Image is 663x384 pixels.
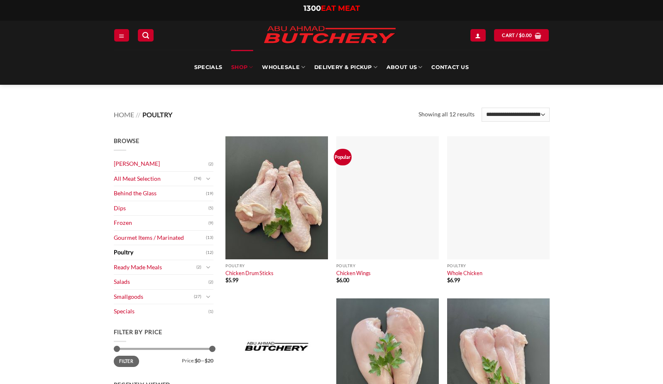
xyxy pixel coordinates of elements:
[225,277,238,283] bdi: 5.99
[206,231,213,244] span: (13)
[336,263,439,268] p: Poultry
[205,357,213,364] span: $20
[136,111,140,118] span: //
[336,270,371,276] a: Chicken Wings
[114,201,208,216] a: Dips
[231,50,253,85] a: SHOP
[114,245,206,260] a: Poultry
[502,32,532,39] span: Cart /
[519,32,532,38] bdi: 0.00
[447,270,482,276] a: Whole Chicken
[447,277,450,283] span: $
[114,186,206,201] a: Behind the Glass
[114,275,208,289] a: Salads
[114,216,208,230] a: Frozen
[206,187,213,200] span: (19)
[114,356,139,367] button: Filter
[470,29,485,41] a: Login
[114,290,194,304] a: Smallgoods
[114,356,213,363] div: Price: —
[208,305,213,318] span: (1)
[114,172,194,186] a: All Meat Selection
[203,263,213,272] button: Toggle
[114,157,208,171] a: [PERSON_NAME]
[303,4,321,13] span: 1300
[431,50,469,85] a: Contact Us
[225,270,274,276] a: Chicken Drum Sticks
[206,246,213,259] span: (12)
[447,263,550,268] p: Poultry
[494,29,549,41] a: View cart
[203,174,213,183] button: Toggle
[114,260,196,275] a: Ready Made Meals
[114,231,206,245] a: Gourmet Items / Marinated
[195,357,201,364] span: $0
[336,277,349,283] bdi: 6.00
[194,50,222,85] a: Specials
[196,261,201,273] span: (2)
[225,277,228,283] span: $
[114,304,208,319] a: Specials
[114,111,134,118] a: Home
[194,290,201,303] span: (27)
[114,137,139,144] span: Browse
[447,277,460,283] bdi: 6.99
[447,136,550,259] img: Whole Chicken
[208,217,213,229] span: (9)
[114,328,163,335] span: Filter by price
[336,277,339,283] span: $
[114,29,129,41] a: Menu
[314,50,377,85] a: Delivery & Pickup
[138,29,154,41] a: Search
[208,158,213,170] span: (2)
[262,50,305,85] a: Wholesale
[387,50,422,85] a: About Us
[208,276,213,288] span: (2)
[321,4,360,13] span: EAT MEAT
[225,263,328,268] p: Poultry
[142,111,172,118] span: Poultry
[257,21,402,50] img: Abu Ahmad Butchery
[482,108,549,122] select: Shop order
[336,136,439,259] img: Chicken Wings
[203,292,213,301] button: Toggle
[194,172,201,185] span: (74)
[303,4,360,13] a: 1300EAT MEAT
[208,202,213,214] span: (5)
[519,32,522,39] span: $
[225,136,328,259] img: Chicken Drum Sticks
[418,110,475,119] p: Showing all 12 results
